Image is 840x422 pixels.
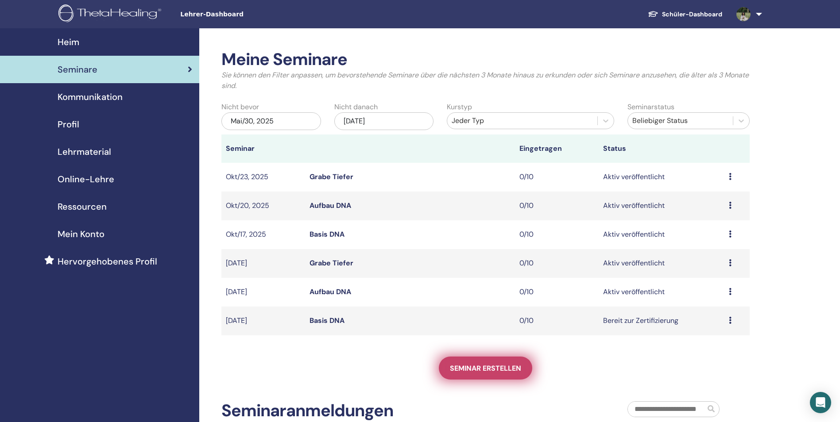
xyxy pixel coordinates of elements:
[221,70,750,91] p: Sie können den Filter anpassen, um bevorstehende Seminare über die nächsten 3 Monate hinaus zu er...
[515,278,599,307] td: 0/10
[627,102,674,112] label: Seminarstatus
[221,112,321,130] div: Mai/30, 2025
[221,220,305,249] td: Okt/17, 2025
[599,163,724,192] td: Aktiv veröffentlicht
[450,364,521,373] span: Seminar erstellen
[221,134,305,163] th: Seminar
[641,6,729,23] a: Schüler-Dashboard
[334,112,434,130] div: [DATE]
[648,10,658,18] img: graduation-cap-white.svg
[439,357,532,380] a: Seminar erstellen
[599,220,724,249] td: Aktiv veröffentlicht
[515,163,599,192] td: 0/10
[310,201,351,210] a: Aufbau DNA
[515,249,599,278] td: 0/10
[221,192,305,220] td: Okt/20, 2025
[58,227,105,241] span: Mein Konto
[632,115,728,126] div: Beliebiger Status
[221,163,305,192] td: Okt/23, 2025
[310,230,345,239] a: Basis DNA
[515,192,599,220] td: 0/10
[452,115,593,126] div: Jeder Typ
[810,392,831,413] div: Open Intercom Messenger
[599,192,724,220] td: Aktiv veröffentlicht
[310,258,353,268] a: Grabe Tiefer
[310,172,353,181] a: Grabe Tiefer
[736,7,751,21] img: default.jpg
[58,63,97,76] span: Seminare
[221,249,305,278] td: [DATE]
[310,316,345,325] a: Basis DNA
[58,35,79,49] span: Heim
[58,145,111,158] span: Lehrmaterial
[58,255,157,268] span: Hervorgehobenes Profil
[180,10,313,19] span: Lehrer-Dashboard
[58,118,79,131] span: Profil
[221,102,259,112] label: Nicht bevor
[599,278,724,307] td: Aktiv veröffentlicht
[515,220,599,249] td: 0/10
[334,102,378,112] label: Nicht danach
[310,287,351,296] a: Aufbau DNA
[515,134,599,163] th: Eingetragen
[599,307,724,335] td: Bereit zur Zertifizierung
[515,307,599,335] td: 0/10
[221,50,750,70] h2: Meine Seminare
[58,200,107,213] span: Ressourcen
[221,307,305,335] td: [DATE]
[221,278,305,307] td: [DATE]
[447,102,472,112] label: Kurstyp
[58,173,114,186] span: Online-Lehre
[221,401,393,421] h2: Seminaranmeldungen
[58,4,164,24] img: logo.png
[58,90,123,104] span: Kommunikation
[599,134,724,163] th: Status
[599,249,724,278] td: Aktiv veröffentlicht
